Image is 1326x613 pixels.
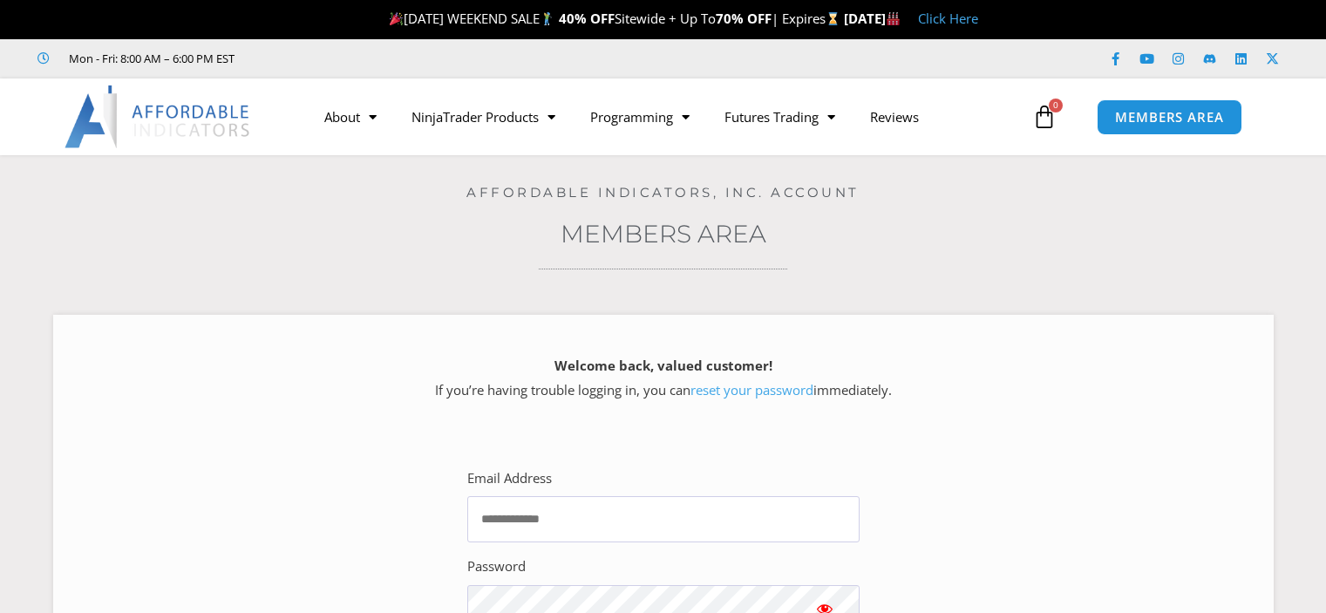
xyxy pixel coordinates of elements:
span: 0 [1049,99,1063,112]
strong: [DATE] [844,10,901,27]
img: 🏌️‍♂️ [541,12,554,25]
img: LogoAI | Affordable Indicators – NinjaTrader [65,85,252,148]
strong: Welcome back, valued customer! [554,357,772,374]
iframe: Customer reviews powered by Trustpilot [259,50,520,67]
a: NinjaTrader Products [394,97,573,137]
span: MEMBERS AREA [1115,111,1224,124]
a: MEMBERS AREA [1097,99,1242,135]
a: About [307,97,394,137]
nav: Menu [307,97,1028,137]
a: 0 [1006,92,1083,142]
a: Programming [573,97,707,137]
img: 🎉 [390,12,403,25]
img: ⌛ [826,12,840,25]
label: Email Address [467,467,552,491]
a: Members Area [561,219,766,249]
strong: 70% OFF [716,10,772,27]
img: 🏭 [887,12,900,25]
a: Futures Trading [707,97,853,137]
span: [DATE] WEEKEND SALE Sitewide + Up To | Expires [385,10,843,27]
a: Reviews [853,97,936,137]
strong: 40% OFF [559,10,615,27]
span: Mon - Fri: 8:00 AM – 6:00 PM EST [65,48,235,69]
a: Click Here [918,10,978,27]
a: reset your password [690,381,813,398]
a: Affordable Indicators, Inc. Account [466,184,860,201]
p: If you’re having trouble logging in, you can immediately. [84,354,1243,403]
label: Password [467,555,526,579]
